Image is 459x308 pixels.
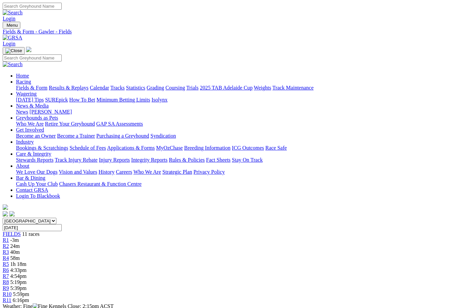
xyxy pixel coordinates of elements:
[16,97,456,103] div: Wagering
[3,267,9,273] span: R6
[16,169,456,175] div: About
[16,85,456,91] div: Racing
[3,237,9,243] a: R1
[3,255,9,261] a: R4
[59,181,141,187] a: Chasers Restaurant & Function Centre
[69,97,95,103] a: How To Bet
[22,231,39,237] span: 11 races
[3,61,23,67] img: Search
[16,187,48,193] a: Contact GRSA
[16,127,44,133] a: Get Involved
[3,243,9,249] a: R2
[3,261,9,267] a: R5
[7,23,18,28] span: Menu
[16,85,47,91] a: Fields & Form
[150,133,176,139] a: Syndication
[16,133,456,139] div: Get Involved
[151,97,167,103] a: Isolynx
[16,145,456,151] div: Industry
[3,211,8,216] img: facebook.svg
[265,145,287,151] a: Race Safe
[147,85,164,91] a: Grading
[3,291,12,297] a: R10
[3,22,20,29] button: Toggle navigation
[10,249,20,255] span: 40m
[16,73,29,79] a: Home
[3,29,456,35] a: Fields & Form - Gawler - Fields
[206,157,231,163] a: Fact Sheets
[3,224,62,231] input: Select date
[90,85,109,91] a: Calendar
[273,85,314,91] a: Track Maintenance
[29,109,72,115] a: [PERSON_NAME]
[16,97,44,103] a: [DATE] Tips
[69,145,106,151] a: Schedule of Fees
[116,169,132,175] a: Careers
[16,181,58,187] a: Cash Up Your Club
[55,157,97,163] a: Track Injury Rebate
[110,85,125,91] a: Tracks
[3,297,11,303] a: R11
[16,109,28,115] a: News
[3,35,22,41] img: GRSA
[16,121,44,127] a: Who We Are
[3,249,9,255] span: R3
[3,204,8,210] img: logo-grsa-white.png
[10,243,20,249] span: 24m
[9,211,15,216] img: twitter.svg
[10,267,27,273] span: 4:33pm
[96,121,143,127] a: GAP SA Assessments
[200,85,253,91] a: 2025 TAB Adelaide Cup
[16,157,53,163] a: Stewards Reports
[26,47,31,52] img: logo-grsa-white.png
[10,261,26,267] span: 1h 18m
[232,145,264,151] a: ICG Outcomes
[99,157,130,163] a: Injury Reports
[16,175,45,181] a: Bar & Dining
[10,285,27,291] span: 5:39pm
[16,91,37,97] a: Wagering
[16,121,456,127] div: Greyhounds as Pets
[10,237,19,243] span: -3m
[3,3,62,10] input: Search
[3,41,15,46] a: Login
[16,181,456,187] div: Bar & Dining
[57,133,95,139] a: Become a Trainer
[107,145,155,151] a: Applications & Forms
[3,54,62,61] input: Search
[13,291,29,297] span: 5:59pm
[162,169,192,175] a: Strategic Plan
[16,109,456,115] div: News & Media
[98,169,114,175] a: History
[5,48,22,53] img: Close
[193,169,225,175] a: Privacy Policy
[232,157,263,163] a: Stay On Track
[156,145,183,151] a: MyOzChase
[3,10,23,16] img: Search
[3,279,9,285] a: R8
[169,157,205,163] a: Rules & Policies
[13,297,29,303] span: 6:16pm
[3,273,9,279] a: R7
[16,133,56,139] a: Become an Owner
[10,255,20,261] span: 58m
[165,85,185,91] a: Coursing
[10,279,27,285] span: 5:19pm
[131,157,167,163] a: Integrity Reports
[126,85,145,91] a: Statistics
[96,97,150,103] a: Minimum Betting Limits
[3,285,9,291] span: R9
[3,231,21,237] span: FIELDS
[16,157,456,163] div: Care & Integrity
[16,163,29,169] a: About
[3,16,15,21] a: Login
[16,115,58,121] a: Greyhounds as Pets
